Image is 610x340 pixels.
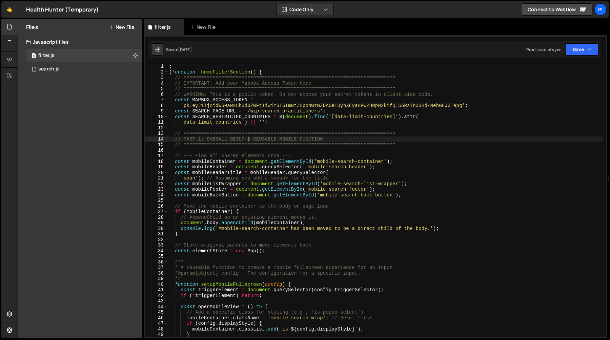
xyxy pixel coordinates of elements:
button: New File [109,24,134,30]
div: 15 [145,142,168,148]
div: Prod is out of sync [526,47,562,52]
div: 34 [145,248,168,254]
a: Pi [594,3,607,16]
div: search.js [38,66,60,72]
div: 42 [145,293,168,299]
div: filter.js [38,52,55,59]
div: Javascript files [18,35,142,49]
button: Save [566,43,598,56]
div: 13 [145,131,168,136]
div: 10 [145,114,168,120]
button: Code Only [277,3,333,16]
div: 35 [145,254,168,259]
div: 23 [145,187,168,192]
div: 47 [145,321,168,326]
div: 27 [145,209,168,215]
div: 19 [145,164,168,170]
div: 29 [145,220,168,226]
div: 21 [145,175,168,181]
div: 9 [145,108,168,114]
h2: Files [26,23,38,31]
div: 8 [145,103,168,109]
div: 43 [145,298,168,304]
div: 36 [145,259,168,265]
div: 32 [145,237,168,243]
div: 16494/45041.js [26,62,142,76]
span: 0 [32,54,36,59]
div: Saved [166,47,192,52]
div: 18 [145,159,168,165]
div: 38 [145,271,168,276]
div: 39 [145,276,168,282]
div: 41 [145,287,168,293]
div: 24 [145,192,168,198]
div: 46 [145,315,168,321]
div: 20 [145,170,168,176]
div: 44 [145,304,168,310]
div: 28 [145,215,168,220]
div: 31 [145,231,168,237]
div: New File [190,24,218,30]
div: 33 [145,242,168,248]
div: 3 [145,75,168,81]
div: 37 [145,265,168,271]
div: 48 [145,326,168,332]
div: 22 [145,181,168,187]
div: 16494/44708.js [26,49,142,62]
div: 45 [145,310,168,315]
div: 4 [145,81,168,86]
div: 11 [145,120,168,125]
div: 17 [145,153,168,159]
div: 7 [145,97,168,103]
div: 49 [145,332,168,338]
div: 14 [145,136,168,142]
div: 2 [145,69,168,75]
div: 40 [145,282,168,288]
div: 26 [145,204,168,209]
div: 5 [145,86,168,92]
a: 🤙 [1,1,18,18]
div: 16 [145,148,168,153]
div: 1 [145,64,168,69]
div: filter.js [155,24,171,30]
div: 30 [145,226,168,232]
div: 25 [145,198,168,204]
div: Health Hunter (Temporary) [26,5,99,14]
div: 12 [145,125,168,131]
div: [DATE] [178,47,192,52]
a: Connect to Webflow [522,3,592,16]
div: 6 [145,92,168,98]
